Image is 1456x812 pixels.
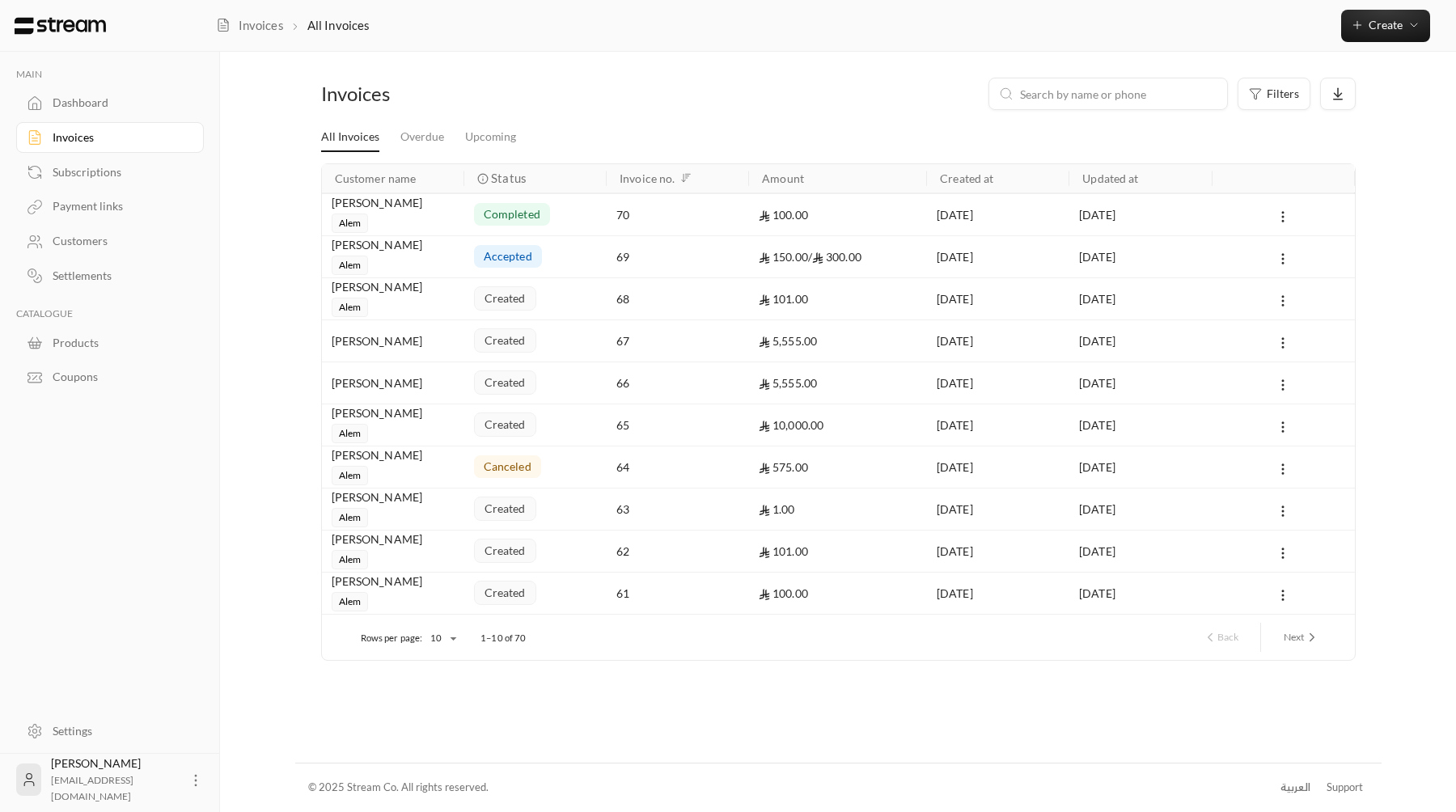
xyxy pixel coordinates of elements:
[485,374,526,391] span: created
[16,260,204,292] a: Settlements
[480,632,526,645] p: 1–10 of 70
[1267,88,1299,99] span: Filters
[616,531,739,572] div: 62
[216,16,369,34] nav: breadcrumb
[332,194,455,212] div: [PERSON_NAME]
[1079,362,1202,404] div: [DATE]
[16,122,204,154] a: Invoices
[484,206,540,222] span: completed
[759,362,917,404] div: 5,555.00
[1079,404,1202,446] div: [DATE]
[937,362,1060,404] div: [DATE]
[1079,278,1202,319] div: [DATE]
[485,332,526,349] span: created
[759,531,917,572] div: 101.00
[937,236,1060,277] div: [DATE]
[937,531,1060,572] div: [DATE]
[1079,573,1202,614] div: [DATE]
[16,715,204,746] a: Settings
[937,404,1060,446] div: [DATE]
[616,362,739,404] div: 66
[465,123,516,151] a: Upcoming
[485,290,526,307] span: created
[51,774,133,802] span: [EMAIL_ADDRESS][DOMAIN_NAME]
[759,488,917,530] div: 1.00
[53,95,184,111] div: Dashboard
[937,488,1060,530] div: [DATE]
[13,17,108,35] img: Logo
[1020,85,1217,103] input: Search by name or phone
[361,632,423,645] p: Rows per page:
[616,446,739,488] div: 64
[616,488,739,530] div: 63
[332,531,455,548] div: [PERSON_NAME]
[321,81,568,107] div: Invoices
[762,171,804,185] div: Amount
[332,573,455,590] div: [PERSON_NAME]
[1079,194,1202,235] div: [DATE]
[307,16,370,34] p: All Invoices
[937,573,1060,614] div: [DATE]
[616,404,739,446] div: 65
[485,501,526,517] span: created
[1079,488,1202,530] div: [DATE]
[485,585,526,601] span: created
[759,573,917,614] div: 100.00
[16,68,204,81] p: MAIN
[332,466,369,485] span: Alem
[759,278,917,319] div: 101.00
[53,233,184,249] div: Customers
[400,123,444,151] a: Overdue
[1079,531,1202,572] div: [DATE]
[1238,78,1310,110] button: Filters
[1082,171,1138,185] div: Updated at
[616,278,739,319] div: 68
[759,194,917,235] div: 100.00
[484,248,532,264] span: accepted
[1079,320,1202,362] div: [DATE]
[1321,773,1368,802] a: Support
[937,446,1060,488] div: [DATE]
[937,320,1060,362] div: [DATE]
[16,191,204,222] a: Payment links
[1341,10,1430,42] button: Create
[332,550,369,569] span: Alem
[51,755,178,804] div: [PERSON_NAME]
[332,446,455,464] div: [PERSON_NAME]
[321,123,379,152] a: All Invoices
[759,320,917,362] div: 5,555.00
[940,171,993,185] div: Created at
[332,508,369,527] span: Alem
[332,424,369,443] span: Alem
[53,369,184,385] div: Coupons
[332,214,369,233] span: Alem
[332,298,369,317] span: Alem
[53,198,184,214] div: Payment links
[53,129,184,146] div: Invoices
[759,236,917,277] div: 300.00
[16,307,204,320] p: CATALOGUE
[1277,624,1326,651] button: next page
[616,573,739,614] div: 61
[620,171,675,185] div: Invoice no.
[332,278,455,296] div: [PERSON_NAME]
[759,250,812,264] span: 150.00 /
[485,543,526,559] span: created
[16,87,204,119] a: Dashboard
[1369,18,1403,32] span: Create
[53,335,184,351] div: Products
[491,170,526,187] span: Status
[485,417,526,433] span: created
[937,278,1060,319] div: [DATE]
[759,446,917,488] div: 575.00
[616,236,739,277] div: 69
[484,459,531,475] span: canceled
[616,320,739,362] div: 67
[332,488,455,506] div: [PERSON_NAME]
[1280,780,1310,796] div: العربية
[676,168,696,188] button: Sort
[937,194,1060,235] div: [DATE]
[332,256,369,275] span: Alem
[616,194,739,235] div: 70
[53,723,184,739] div: Settings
